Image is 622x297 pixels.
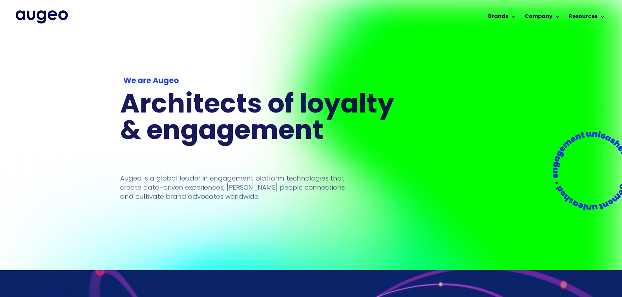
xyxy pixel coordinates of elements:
img: Augeo's full logo in midnight blue. [16,10,68,23]
p: Augeo is a global leader in engagement platform technologies that create data-driven experiences,... [120,174,345,201]
div: Brands [488,13,508,21]
div: Resources [569,13,598,21]
div: We are Augeo [123,76,399,87]
h1: Architects of loyalty & engagement [120,93,402,146]
a: home [16,10,68,23]
div: Company [525,13,552,21]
